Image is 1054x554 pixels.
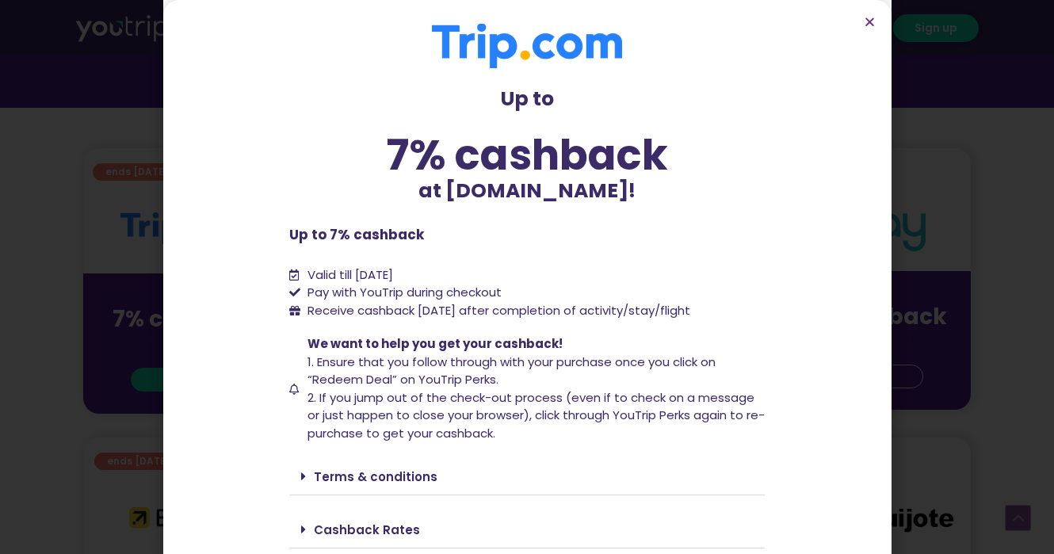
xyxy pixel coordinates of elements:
p: Up to [289,84,765,114]
span: 1. Ensure that you follow through with your purchase once you click on “Redeem Deal” on YouTrip P... [307,353,716,388]
span: 2. If you jump out of the check-out process (even if to check on a message or just happen to clos... [307,389,765,441]
div: Cashback Rates [289,511,765,548]
span: We want to help you get your cashback! [307,335,563,352]
span: Pay with YouTrip during checkout [304,284,502,302]
div: Terms & conditions [289,458,765,495]
a: Cashback Rates [314,522,420,538]
p: at [DOMAIN_NAME]! [289,176,765,206]
a: Close [864,16,876,28]
span: Receive cashback [DATE] after completion of activity/stay/flight [307,302,690,319]
b: Up to 7% cashback [289,225,424,244]
span: Valid till [DATE] [307,266,393,283]
div: 7% cashback [289,134,765,176]
a: Terms & conditions [314,468,437,485]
